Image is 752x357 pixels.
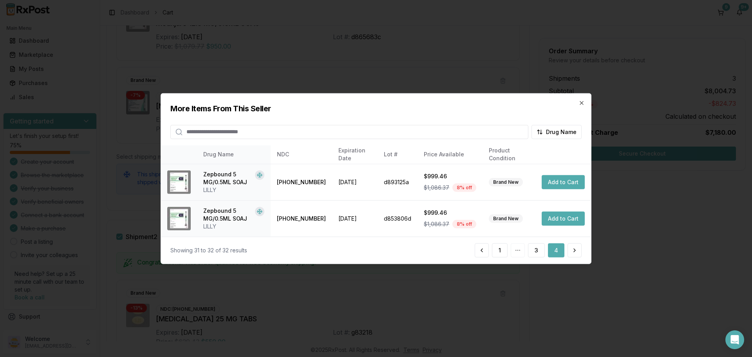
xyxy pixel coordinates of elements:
[170,103,582,114] h2: More Items From This Seller
[452,220,476,228] div: 8 % off
[424,209,476,217] div: $999.46
[332,164,378,200] td: [DATE]
[203,170,252,186] div: Zepbound 5 MG/0.5ML SOAJ
[271,164,332,200] td: [PHONE_NUMBER]
[528,243,545,257] button: 3
[378,200,418,237] td: d853806d
[424,220,449,228] span: $1,086.37
[378,164,418,200] td: d893125a
[170,246,247,254] div: Showing 31 to 32 of 32 results
[167,170,191,194] img: Zepbound 5 MG/0.5ML SOAJ
[489,178,523,187] div: Brand New
[271,200,332,237] td: [PHONE_NUMBER]
[452,183,476,192] div: 8 % off
[332,145,378,164] th: Expiration Date
[492,243,508,257] button: 1
[203,223,264,230] div: LILLY
[546,128,577,136] span: Drug Name
[167,207,191,230] img: Zepbound 5 MG/0.5ML SOAJ
[378,145,418,164] th: Lot #
[203,207,252,223] div: Zepbound 5 MG/0.5ML SOAJ
[332,200,378,237] td: [DATE]
[542,212,585,226] button: Add to Cart
[424,172,476,180] div: $999.46
[542,175,585,189] button: Add to Cart
[548,243,564,257] button: 4
[483,145,535,164] th: Product Condition
[271,145,332,164] th: NDC
[203,186,264,194] div: LILLY
[424,184,449,192] span: $1,086.37
[197,145,271,164] th: Drug Name
[531,125,582,139] button: Drug Name
[418,145,483,164] th: Price Available
[489,214,523,223] div: Brand New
